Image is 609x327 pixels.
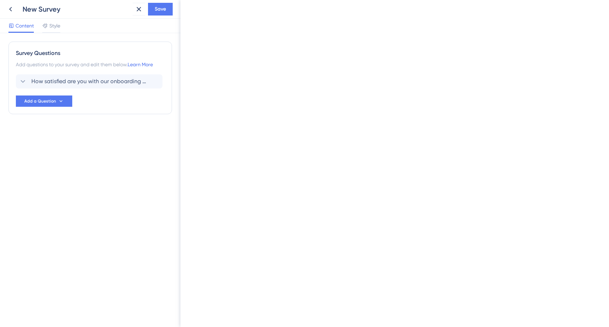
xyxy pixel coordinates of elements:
[31,77,148,86] span: How satisfied are you with our onboarding experience?
[23,4,130,14] div: New Survey
[128,62,153,67] a: Learn More
[16,49,165,57] div: Survey Questions
[49,21,60,30] span: Style
[16,21,34,30] span: Content
[16,95,72,107] button: Add a Question
[24,98,56,104] span: Add a Question
[155,5,166,13] span: Save
[148,3,173,16] button: Save
[16,60,165,69] div: Add questions to your survey and edit them below.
